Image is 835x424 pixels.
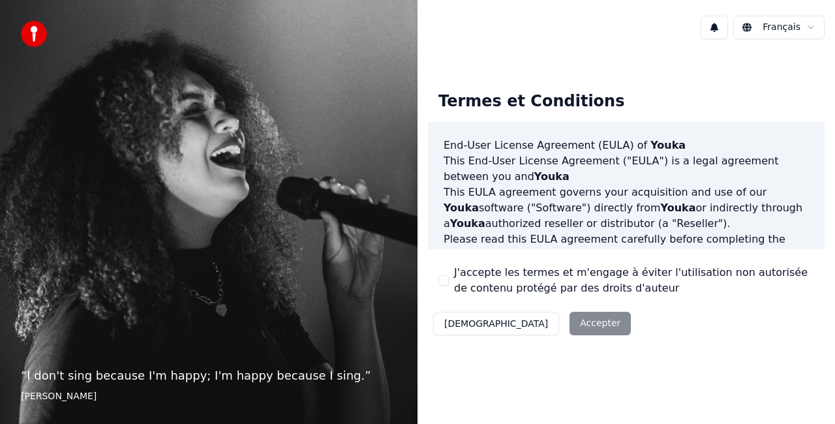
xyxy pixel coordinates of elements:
[444,138,809,153] h3: End-User License Agreement (EULA) of
[450,217,485,230] span: Youka
[444,232,809,294] p: Please read this EULA agreement carefully before completing the installation process and using th...
[444,153,809,185] p: This End-User License Agreement ("EULA") is a legal agreement between you and
[534,170,569,183] span: Youka
[428,81,635,123] div: Termes et Conditions
[21,367,397,385] p: “ I don't sing because I'm happy; I'm happy because I sing. ”
[650,139,686,151] span: Youka
[444,202,479,214] span: Youka
[21,390,397,403] footer: [PERSON_NAME]
[444,185,809,232] p: This EULA agreement governs your acquisition and use of our software ("Software") directly from o...
[623,249,658,261] span: Youka
[21,21,47,47] img: youka
[433,312,559,335] button: [DEMOGRAPHIC_DATA]
[454,265,814,296] label: J'accepte les termes et m'engage à éviter l'utilisation non autorisée de contenu protégé par des ...
[661,202,696,214] span: Youka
